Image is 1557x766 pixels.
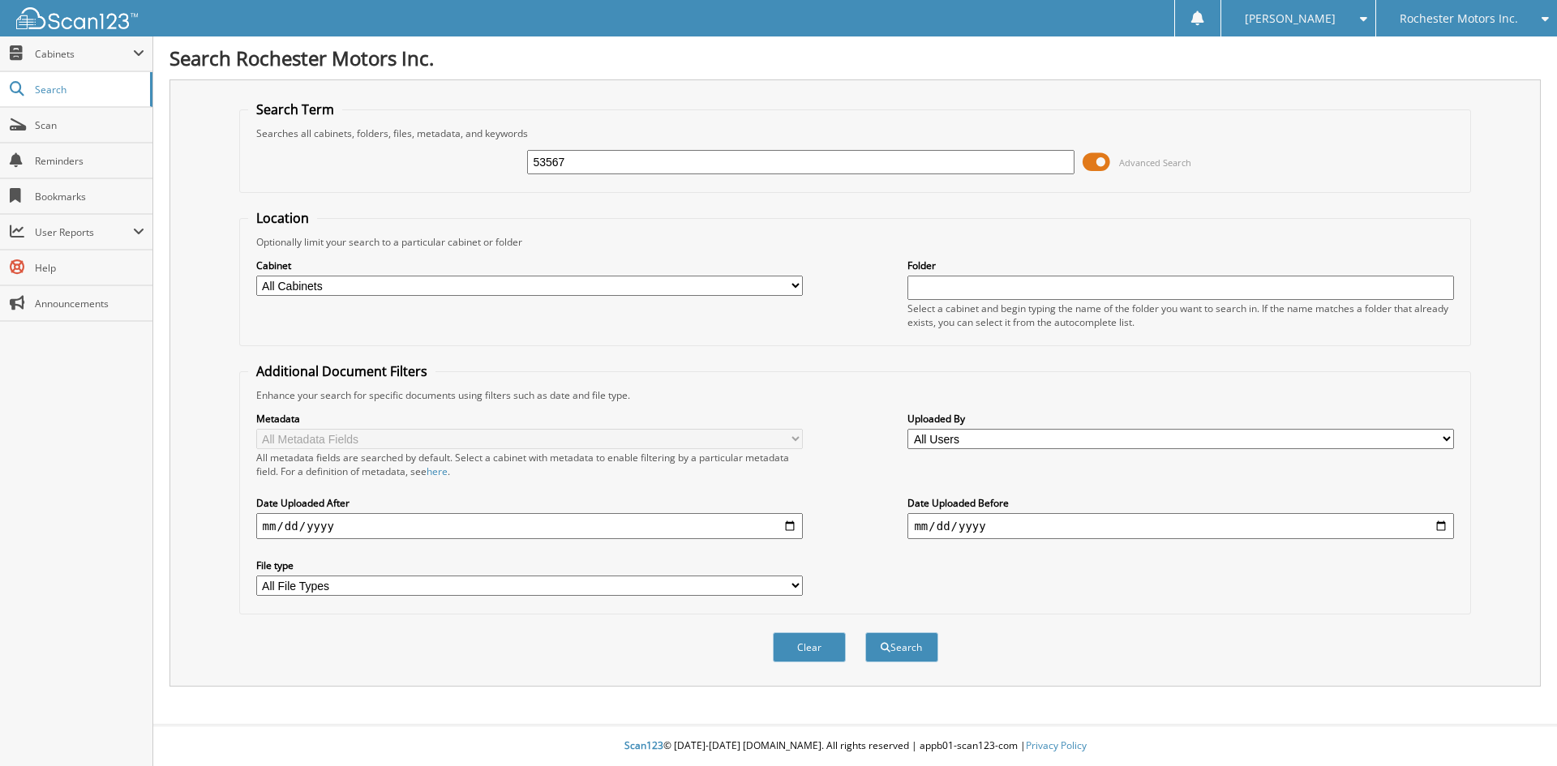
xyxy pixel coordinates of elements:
[16,7,138,29] img: scan123-logo-white.svg
[35,47,133,61] span: Cabinets
[865,632,938,662] button: Search
[35,118,144,132] span: Scan
[153,726,1557,766] div: © [DATE]-[DATE] [DOMAIN_NAME]. All rights reserved | appb01-scan123-com |
[256,496,803,510] label: Date Uploaded After
[907,513,1454,539] input: end
[35,261,144,275] span: Help
[907,496,1454,510] label: Date Uploaded Before
[248,126,1463,140] div: Searches all cabinets, folders, files, metadata, and keywords
[248,209,317,227] legend: Location
[1245,14,1336,24] span: [PERSON_NAME]
[1119,156,1191,169] span: Advanced Search
[35,83,142,96] span: Search
[624,738,663,752] span: Scan123
[427,464,448,478] a: here
[1400,14,1518,24] span: Rochester Motors Inc.
[35,154,144,168] span: Reminders
[169,45,1541,71] h1: Search Rochester Motors Inc.
[907,412,1454,426] label: Uploaded By
[35,225,133,239] span: User Reports
[907,302,1454,329] div: Select a cabinet and begin typing the name of the folder you want to search in. If the name match...
[248,362,435,380] legend: Additional Document Filters
[35,190,144,203] span: Bookmarks
[35,297,144,310] span: Announcements
[256,451,803,478] div: All metadata fields are searched by default. Select a cabinet with metadata to enable filtering b...
[256,558,803,572] label: File type
[1026,738,1087,752] a: Privacy Policy
[256,412,803,426] label: Metadata
[907,259,1454,272] label: Folder
[248,101,342,118] legend: Search Term
[773,632,846,662] button: Clear
[248,388,1463,402] div: Enhance your search for specific documents using filters such as date and file type.
[248,235,1463,249] div: Optionally limit your search to a particular cabinet or folder
[256,259,803,272] label: Cabinet
[256,513,803,539] input: start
